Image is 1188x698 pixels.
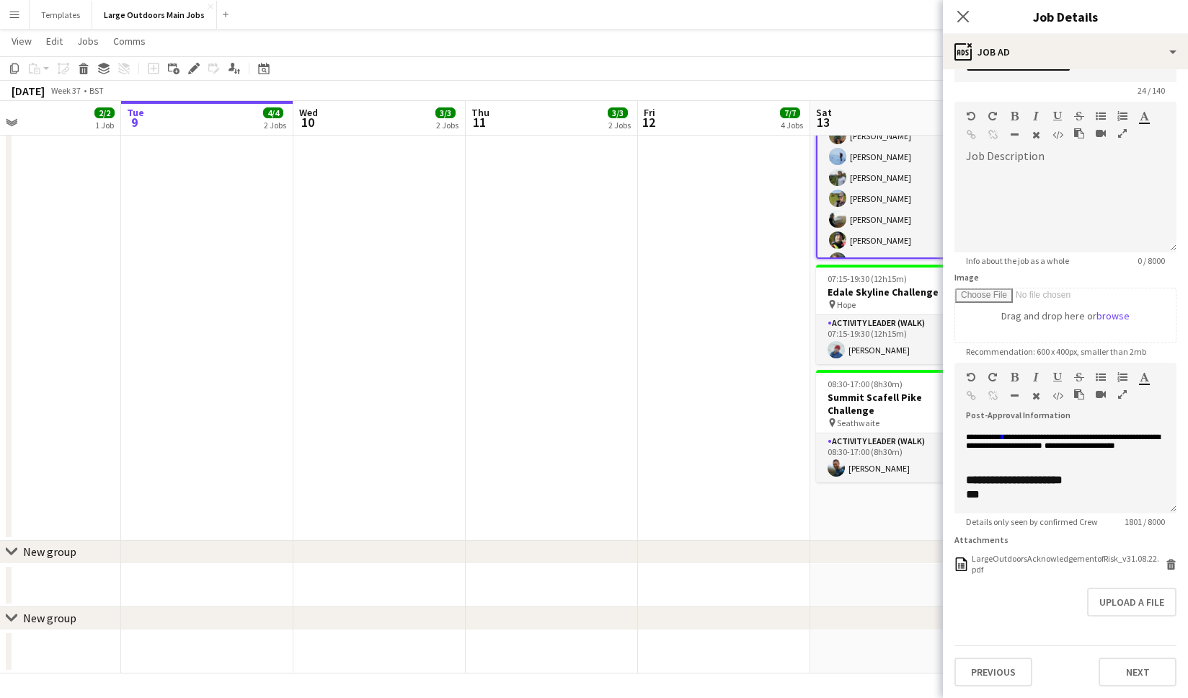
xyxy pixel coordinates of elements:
span: Week 37 [48,85,84,96]
span: 07:15-19:30 (12h15m) [828,273,907,284]
div: 4 Jobs [781,120,803,131]
button: Undo [966,371,976,383]
span: 2/2 [94,107,115,118]
span: 13 [814,114,832,131]
button: HTML Code [1052,390,1063,402]
button: Bold [1009,371,1019,383]
button: Insert video [1096,389,1106,400]
button: Ordered List [1117,371,1127,383]
div: [DATE] [12,84,45,98]
span: 0 / 8000 [1126,255,1176,266]
button: Bold [1009,110,1019,122]
button: Italic [1031,110,1041,122]
div: New group [23,611,76,625]
button: Fullscreen [1117,389,1127,400]
span: Fri [644,106,655,119]
span: View [12,35,32,48]
span: 12 [642,114,655,131]
span: 4/4 [263,107,283,118]
span: Sat [816,106,832,119]
a: Comms [107,32,151,50]
h3: Summit Scafell Pike Challenge [816,391,978,417]
button: Paste as plain text [1074,128,1084,139]
button: Next [1099,658,1176,686]
span: Recommendation: 600 x 400px, smaller than 2mb [954,346,1158,357]
span: 3/3 [608,107,628,118]
app-card-role: Activity Leader (Walk)1/107:15-19:30 (12h15m)[PERSON_NAME] [816,315,978,364]
a: Jobs [71,32,105,50]
button: Horizontal Line [1009,390,1019,402]
app-card-role: Activity Leader (Walk)1/108:30-17:00 (8h30m)[PERSON_NAME] [816,433,978,482]
button: Underline [1052,371,1063,383]
span: Wed [299,106,318,119]
button: Undo [966,110,976,122]
div: 2 Jobs [436,120,458,131]
span: Hope [837,299,856,310]
button: Redo [988,110,998,122]
span: Tue [127,106,144,119]
button: Upload a file [1087,588,1176,617]
button: Strikethrough [1074,110,1084,122]
button: Italic [1031,371,1041,383]
span: 3/3 [435,107,456,118]
span: 24 / 140 [1126,85,1176,96]
div: BST [89,85,104,96]
button: Underline [1052,110,1063,122]
app-job-card: 07:15-19:30 (12h15m)1/1Edale Skyline Challenge Hope1 RoleActivity Leader (Walk)1/107:15-19:30 (12... [816,265,978,364]
button: Templates [30,1,92,29]
span: 08:30-17:00 (8h30m) [828,379,903,389]
span: 10 [297,114,318,131]
div: LargeOutdoorsAcknowledgementofRisk_v31.08.22.pdf [972,553,1162,575]
button: Clear Formatting [1031,129,1041,141]
button: Clear Formatting [1031,390,1041,402]
button: Fullscreen [1117,128,1127,139]
span: Seathwaite [837,418,879,428]
span: Thu [471,106,489,119]
h3: Edale Skyline Challenge [816,286,978,299]
div: Job Ad [943,35,1188,69]
button: Redo [988,371,998,383]
button: Text Color [1139,371,1149,383]
div: 2 Jobs [608,120,631,131]
button: Strikethrough [1074,371,1084,383]
app-card-role: Activity Leader (Walk)9/1107:00-19:30 (12h30m)[PERSON_NAME][PERSON_NAME][PERSON_NAME][PERSON_NAME... [817,101,976,359]
div: New group [23,544,76,559]
app-job-card: 08:30-17:00 (8h30m)1/1Summit Scafell Pike Challenge Seathwaite1 RoleActivity Leader (Walk)1/108:3... [816,370,978,482]
label: Attachments [954,534,1009,545]
button: Unordered List [1096,110,1106,122]
span: 7/7 [780,107,800,118]
span: Details only seen by confirmed Crew [954,516,1109,527]
div: 2 Jobs [264,120,286,131]
a: Edit [40,32,68,50]
button: Paste as plain text [1074,389,1084,400]
span: Comms [113,35,146,48]
button: Insert video [1096,128,1106,139]
div: 1 Job [95,120,114,131]
span: 11 [469,114,489,131]
span: 9 [125,114,144,131]
button: Large Outdoors Main Jobs [92,1,217,29]
button: Horizontal Line [1009,129,1019,141]
button: HTML Code [1052,129,1063,141]
button: Text Color [1139,110,1149,122]
app-job-card: 07:00-19:30 (12h30m)10/12HAG - MAGGIES130925 Edale Skyline Challenge Hope2 RolesActivity Leader (... [816,45,978,259]
span: Info about the job as a whole [954,255,1081,266]
button: Unordered List [1096,371,1106,383]
span: Jobs [77,35,99,48]
h3: Job Details [943,7,1188,26]
span: Edit [46,35,63,48]
span: 1801 / 8000 [1113,516,1176,527]
button: Ordered List [1117,110,1127,122]
button: Previous [954,658,1032,686]
a: View [6,32,37,50]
